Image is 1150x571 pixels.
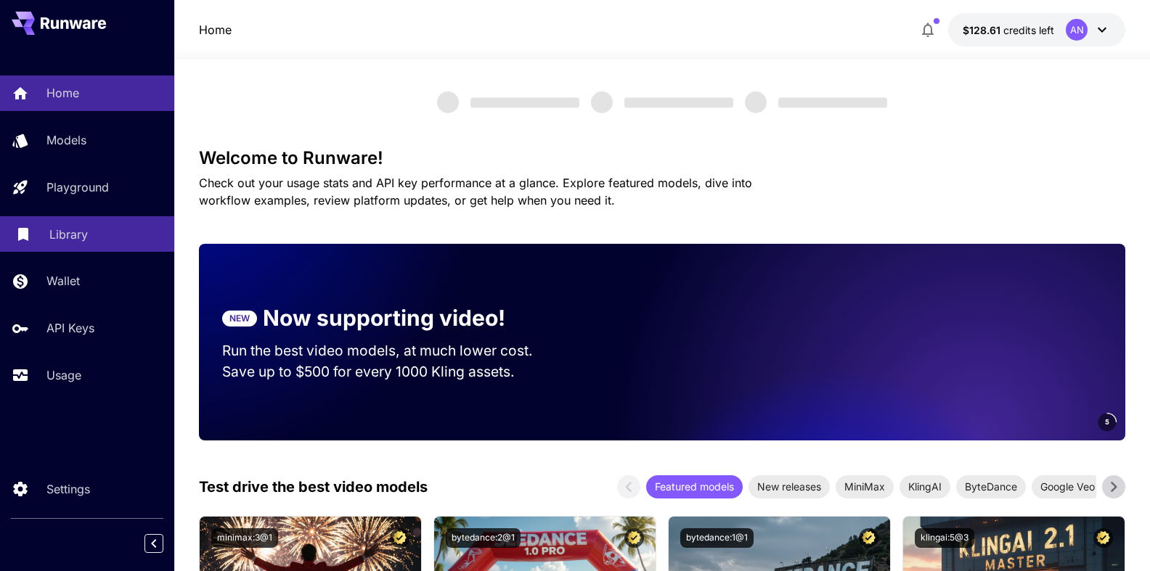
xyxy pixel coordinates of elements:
[1093,528,1113,548] button: Certified Model – Vetted for best performance and includes a commercial license.
[956,479,1026,494] span: ByteDance
[199,148,1126,168] h3: Welcome to Runware!
[155,530,174,556] div: Collapse sidebar
[46,272,80,289] p: Wallet
[222,361,560,382] p: Save up to $500 for every 1000 Kling assets.
[836,475,894,498] div: MiniMax
[144,534,163,553] button: Collapse sidebar
[956,475,1026,498] div: ByteDance
[199,176,752,208] span: Check out your usage stats and API key performance at a glance. Explore featured models, dive int...
[646,475,743,498] div: Featured models
[46,319,94,337] p: API Keys
[749,479,830,494] span: New releases
[199,21,232,38] a: Home
[222,340,560,361] p: Run the best video models, at much lower cost.
[199,21,232,38] nav: breadcrumb
[680,528,754,548] button: bytedance:1@1
[229,312,250,325] p: NEW
[963,24,1003,36] span: $128.61
[624,528,644,548] button: Certified Model – Vetted for best performance and includes a commercial license.
[646,479,743,494] span: Featured models
[446,528,521,548] button: bytedance:2@1
[859,528,878,548] button: Certified Model – Vetted for best performance and includes a commercial license.
[900,475,950,498] div: KlingAI
[199,476,428,498] p: Test drive the best video models
[1105,416,1109,427] span: 5
[49,226,88,243] p: Library
[46,84,79,102] p: Home
[46,131,86,149] p: Models
[836,479,894,494] span: MiniMax
[915,528,974,548] button: klingai:5@3
[1066,19,1088,41] div: AN
[263,302,505,334] p: Now supporting video!
[1003,24,1054,36] span: credits left
[46,480,90,498] p: Settings
[46,366,81,384] p: Usage
[390,528,409,548] button: Certified Model – Vetted for best performance and includes a commercial license.
[1032,479,1104,494] span: Google Veo
[46,178,109,196] p: Playground
[749,475,830,498] div: New releases
[211,528,278,548] button: minimax:3@1
[900,479,950,494] span: KlingAI
[948,13,1125,46] button: $128.60982AN
[963,22,1054,38] div: $128.60982
[1032,475,1104,498] div: Google Veo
